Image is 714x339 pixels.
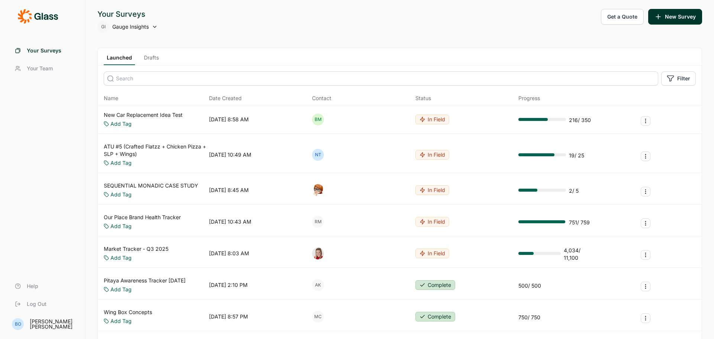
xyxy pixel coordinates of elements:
a: Add Tag [110,120,132,128]
a: Drafts [141,54,162,65]
input: Search [104,71,658,86]
div: GI [97,21,109,33]
div: AK [312,279,324,291]
button: In Field [415,150,449,160]
a: Our Place Brand Health Tracker [104,214,181,221]
a: SEQUENTIAL MONADIC CASE STUDY [104,182,198,189]
span: Your Team [27,65,53,72]
div: Your Surveys [97,9,158,19]
div: RM [312,216,324,228]
div: 751 / 759 [569,219,590,226]
div: 750 / 750 [518,314,540,321]
img: xuxf4ugoqyvqjdx4ebsr.png [312,247,324,259]
a: Add Tag [110,159,132,167]
a: Add Tag [110,286,132,293]
div: BM [312,113,324,125]
button: Complete [415,312,455,322]
div: [DATE] 8:03 AM [209,250,249,257]
div: 2 / 5 [569,187,579,195]
a: New Car Replacement Idea Test [104,111,183,119]
button: In Field [415,217,449,227]
span: Log Out [27,300,46,308]
button: In Field [415,185,449,195]
span: Name [104,95,118,102]
button: Survey Actions [641,282,650,291]
div: [DATE] 8:58 AM [209,116,249,123]
button: New Survey [648,9,702,25]
button: Survey Actions [641,151,650,161]
div: [PERSON_NAME] [PERSON_NAME] [30,319,76,329]
div: [DATE] 2:10 PM [209,281,248,289]
button: In Field [415,115,449,124]
div: 500 / 500 [518,282,541,290]
a: Add Tag [110,317,132,325]
a: Add Tag [110,191,132,198]
div: Progress [518,95,540,102]
div: 216 / 350 [569,116,591,124]
span: Help [27,282,38,290]
div: [DATE] 8:57 PM [209,313,248,320]
div: MC [312,311,324,323]
div: 4,034 / 11,100 [564,247,593,262]
div: [DATE] 10:43 AM [209,218,251,226]
a: Pitaya Awareness Tracker [DATE] [104,277,186,284]
button: Survey Actions [641,313,650,323]
button: Complete [415,280,455,290]
a: Add Tag [110,223,132,230]
a: Launched [104,54,135,65]
div: 19 / 25 [569,152,584,159]
button: Survey Actions [641,116,650,126]
a: Add Tag [110,254,132,262]
button: In Field [415,249,449,258]
a: Market Tracker - Q3 2025 [104,245,168,253]
button: Get a Quote [601,9,644,25]
span: Date Created [209,95,242,102]
button: Survey Actions [641,187,650,196]
span: Your Surveys [27,47,61,54]
div: [DATE] 10:49 AM [209,151,251,159]
span: Filter [677,75,690,82]
a: Wing Box Concepts [104,308,152,316]
div: [DATE] 8:45 AM [209,186,249,194]
span: Gauge Insights [112,23,149,31]
div: BO [12,318,24,330]
div: Status [415,95,431,102]
button: Survey Actions [641,250,650,260]
img: o7kyh2p2njg4amft5nuk.png [312,184,324,196]
button: Survey Actions [641,218,650,228]
div: NT [312,149,324,161]
div: Contact [312,95,331,102]
button: Filter [661,71,696,86]
a: ATU #5 (Crafted Flatzz + Chicken Pizza + SLP + Wings) [104,143,206,158]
